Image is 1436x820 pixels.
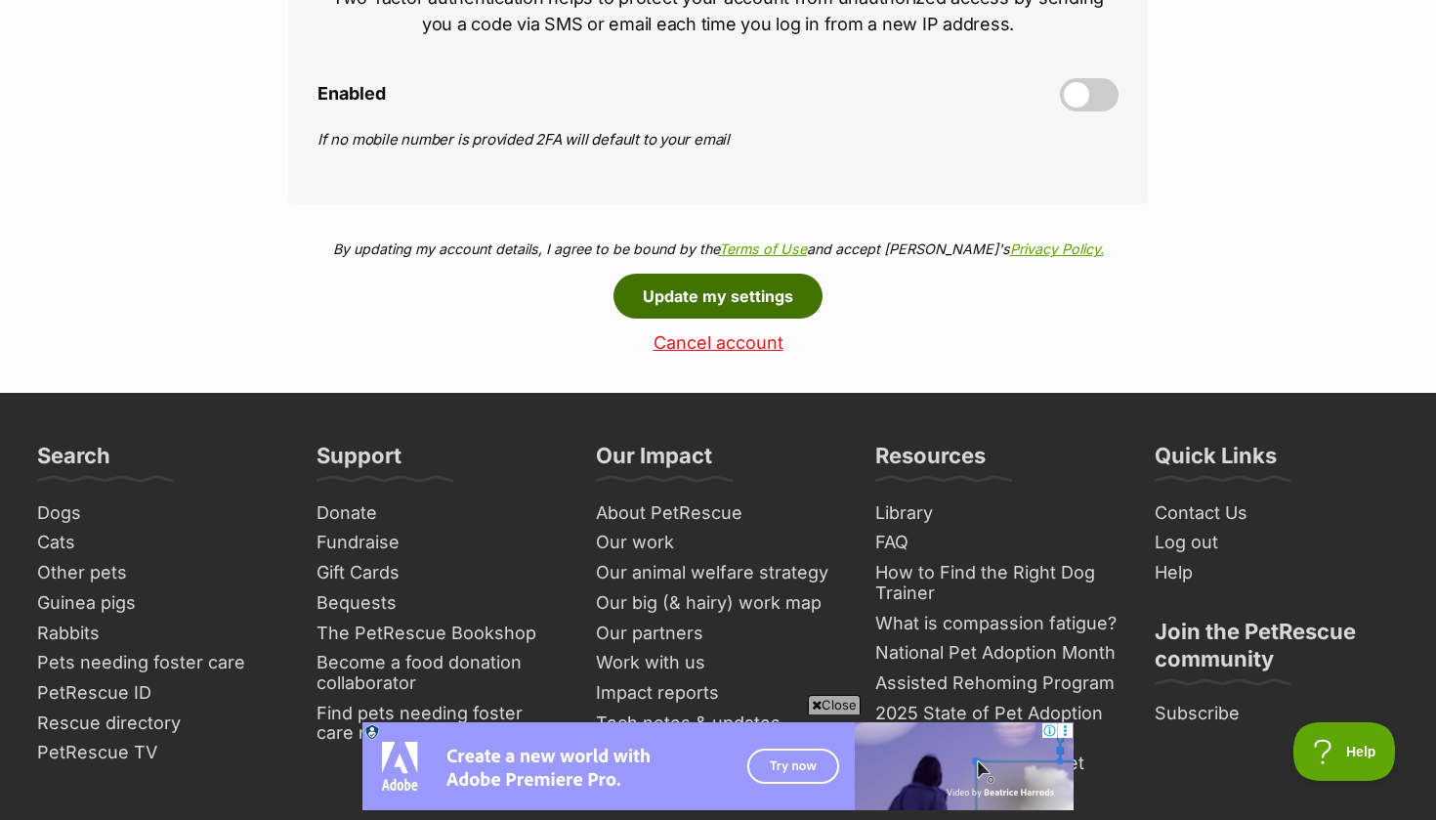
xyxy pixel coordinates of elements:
a: Subscribe [1147,699,1407,729]
a: Rescue directory [29,709,289,739]
h3: Resources [875,442,986,481]
a: Fundraise [309,528,569,558]
a: PetRescue ID [29,678,289,709]
a: About PetRescue [588,498,848,529]
a: Cats [29,528,289,558]
h3: Join the PetRescue community [1155,618,1399,684]
a: Guinea pigs [29,588,289,619]
h3: Our Impact [596,442,712,481]
a: Cancel account [288,333,1148,354]
h3: Support [317,442,401,481]
a: Our big (& hairy) work map [588,588,848,619]
a: Donate [309,498,569,529]
a: Our animal welfare strategy [588,558,848,588]
a: Contact Us [1147,498,1407,529]
a: Impact reports [588,678,848,709]
a: Other pets [29,558,289,588]
a: Log out [1147,528,1407,558]
a: Tech notes & updates [588,709,848,739]
a: Our work [588,528,848,558]
span: Close [808,695,861,714]
a: Find pets needing foster care near you [309,699,569,749]
a: Terms of Use [719,240,807,257]
a: Rabbits [29,619,289,649]
a: Work with us [588,648,848,678]
a: Become a food donation collaborator [309,648,569,698]
iframe: Advertisement [362,722,1074,810]
p: If no mobile number is provided 2FA will default to your email [317,129,1119,151]
a: The PetRescue Bookshop [309,619,569,649]
a: Our partners [588,619,848,649]
a: Privacy Policy. [1010,240,1104,257]
h3: Quick Links [1155,442,1277,481]
a: Library [867,498,1127,529]
span: Enabled [317,84,386,105]
a: Gift Cards [309,558,569,588]
iframe: Help Scout Beacon - Open [1293,722,1397,781]
a: PetRescue TV [29,738,289,768]
p: By updating my account details, I agree to be bound by the and accept [PERSON_NAME]'s [288,238,1148,259]
a: 2025 State of Pet Adoption Report [867,699,1127,749]
a: Pets needing foster care [29,648,289,678]
a: Assisted Rehoming Program [867,669,1127,699]
h3: Search [37,442,110,481]
button: Update my settings [613,274,823,319]
a: How to Find the Right Dog Trainer [867,558,1127,608]
a: Bequests [309,588,569,619]
a: What is compassion fatigue? [867,609,1127,639]
a: Dogs [29,498,289,529]
a: FAQ [867,528,1127,558]
a: Help [1147,558,1407,588]
a: National Pet Adoption Month [867,638,1127,669]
